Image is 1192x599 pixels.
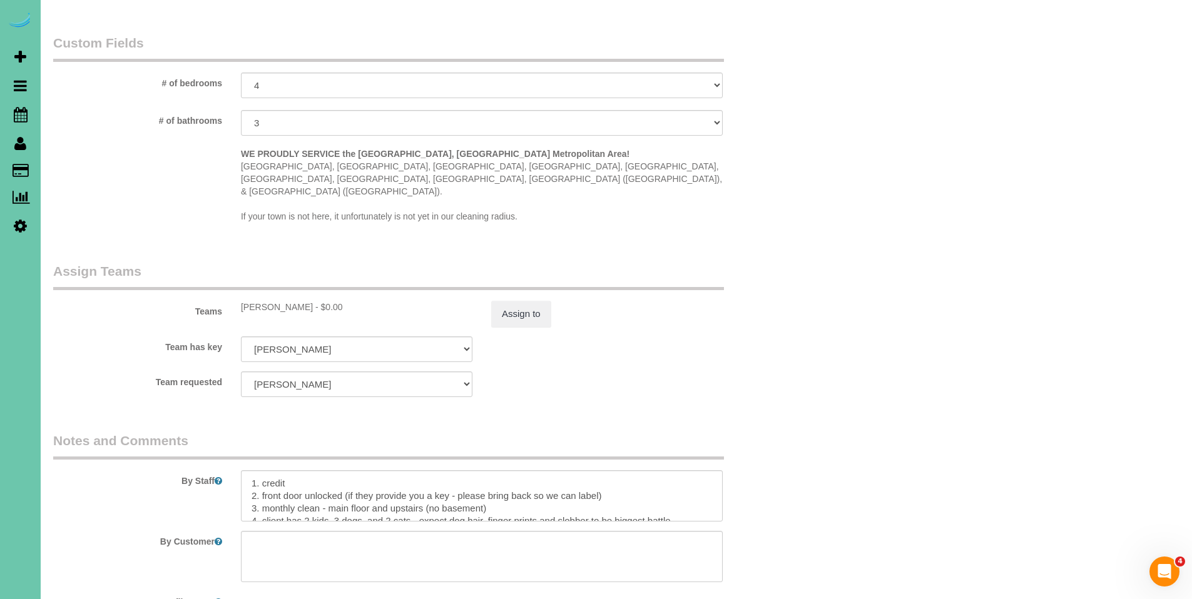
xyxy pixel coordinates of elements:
[1175,556,1185,566] span: 4
[44,301,232,318] label: Teams
[44,470,232,487] label: By Staff
[491,301,551,327] button: Assign to
[53,34,724,62] legend: Custom Fields
[1149,556,1179,586] iframe: Intercom live chat
[241,149,629,159] strong: WE PROUDLY SERVICE the [GEOGRAPHIC_DATA], [GEOGRAPHIC_DATA] Metropolitan Area!
[44,73,232,89] label: # of bedrooms
[241,148,723,223] p: [GEOGRAPHIC_DATA], [GEOGRAPHIC_DATA], [GEOGRAPHIC_DATA], [GEOGRAPHIC_DATA], [GEOGRAPHIC_DATA], [G...
[8,13,33,30] img: Automaid Logo
[44,371,232,388] label: Team requested
[44,336,232,353] label: Team has key
[53,431,724,460] legend: Notes and Comments
[44,531,232,548] label: By Customer
[53,262,724,290] legend: Assign Teams
[44,110,232,127] label: # of bathrooms
[241,301,472,313] div: 3.75 hours x $0.00/hour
